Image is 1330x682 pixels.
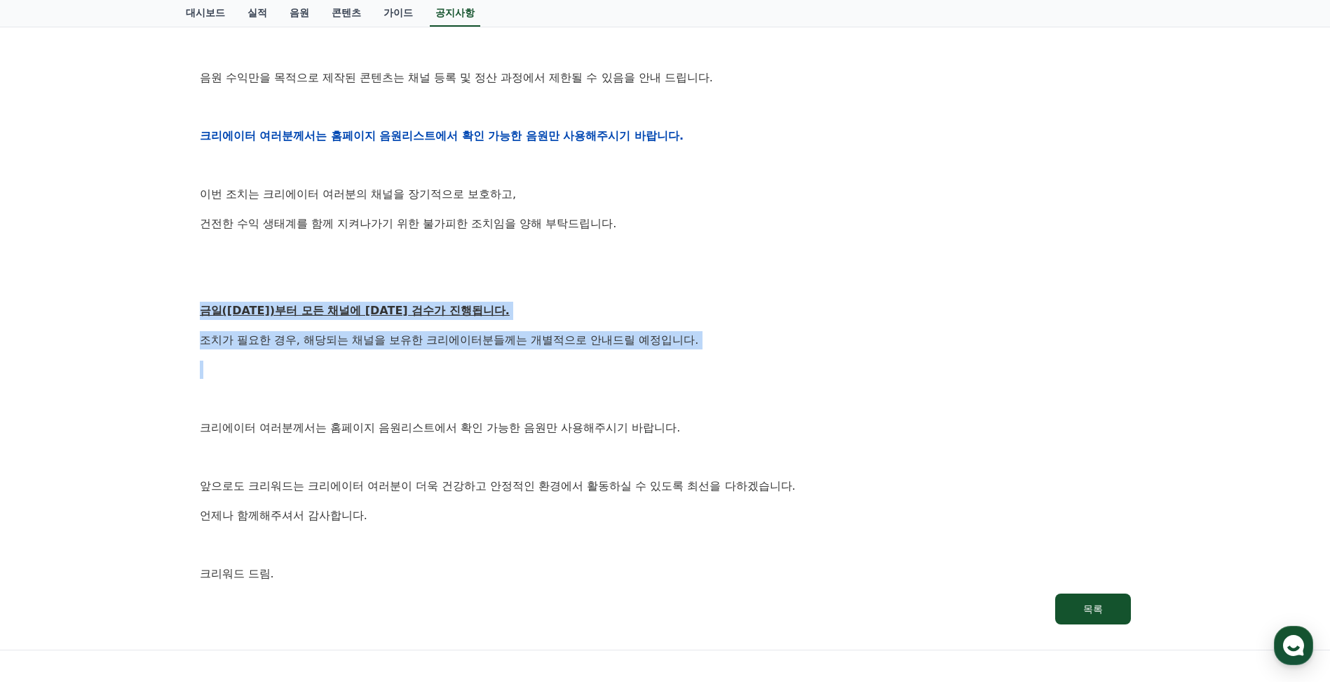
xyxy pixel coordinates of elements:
[4,445,93,480] a: 홈
[200,185,1131,203] p: 이번 조치는 크리에이터 여러분의 채널을 장기적으로 보호하고,
[128,467,145,478] span: 대화
[200,419,1131,437] p: 크리에이터 여러분께서는 홈페이지 음원리스트에서 확인 가능한 음원만 사용해주시기 바랍니다.
[1055,594,1131,624] button: 목록
[200,304,510,317] u: 금일([DATE])부터 모든 채널에 [DATE] 검수가 진행됩니다.
[200,507,1131,525] p: 언제나 함께해주셔서 감사합니다.
[200,565,1131,583] p: 크리워드 드림.
[217,466,233,477] span: 설정
[181,445,269,480] a: 설정
[200,215,1131,233] p: 건전한 수익 생태계를 함께 지켜나가기 위한 불가피한 조치임을 양해 부탁드립니다.
[200,331,1131,349] p: 조치가 필요한 경우, 해당되는 채널을 보유한 크리에이터분들께는 개별적으로 안내드릴 예정입니다.
[200,594,1131,624] a: 목록
[200,69,1131,87] p: 음원 수익만을 목적으로 제작된 콘텐츠는 채널 등록 및 정산 과정에서 제한될 수 있음을 안내 드립니다.
[1083,602,1103,616] div: 목록
[44,466,53,477] span: 홈
[200,129,684,142] strong: 크리에이터 여러분께서는 홈페이지 음원리스트에서 확인 가능한 음원만 사용해주시기 바랍니다.
[93,445,181,480] a: 대화
[200,477,1131,495] p: 앞으로도 크리워드는 크리에이터 여러분이 더욱 건강하고 안정적인 환경에서 활동하실 수 있도록 최선을 다하겠습니다.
